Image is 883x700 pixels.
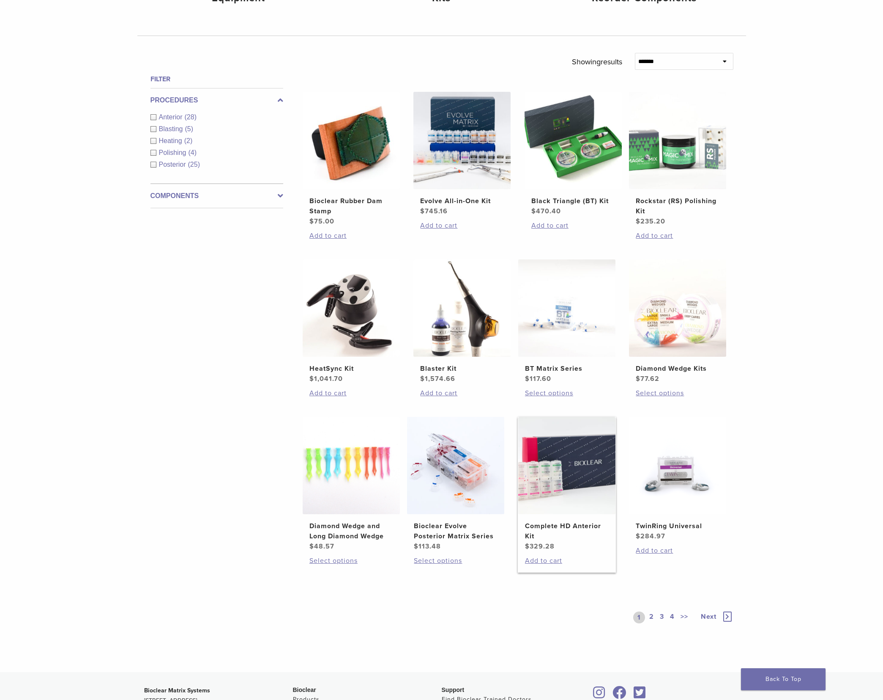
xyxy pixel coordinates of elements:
[420,207,425,215] span: $
[414,521,498,541] h2: Bioclear Evolve Posterior Matrix Series
[159,137,184,144] span: Heating
[185,113,197,121] span: (28)
[636,375,659,383] bdi: 77.62
[636,231,719,241] a: Add to cart: “Rockstar (RS) Polishing Kit”
[309,556,393,566] a: Select options for “Diamond Wedge and Long Diamond Wedge”
[420,364,504,374] h2: Blaster Kit
[159,161,188,168] span: Posterior
[629,92,727,226] a: Rockstar (RS) Polishing KitRockstar (RS) Polishing Kit $235.20
[302,92,401,226] a: Bioclear Rubber Dam StampBioclear Rubber Dam Stamp $75.00
[741,668,826,690] a: Back To Top
[636,388,719,398] a: Select options for “Diamond Wedge Kits”
[636,532,640,540] span: $
[159,113,185,121] span: Anterior
[525,375,530,383] span: $
[420,375,425,383] span: $
[518,259,615,357] img: BT Matrix Series
[185,125,193,132] span: (5)
[525,364,609,374] h2: BT Matrix Series
[610,691,629,700] a: Bioclear
[525,542,555,551] bdi: 329.28
[525,542,530,551] span: $
[679,612,690,623] a: >>
[303,417,400,514] img: Diamond Wedge and Long Diamond Wedge
[525,388,609,398] a: Select options for “BT Matrix Series”
[159,149,189,156] span: Polishing
[420,207,448,215] bdi: 745.16
[636,546,719,556] a: Add to cart: “TwinRing Universal”
[188,161,200,168] span: (25)
[629,259,726,357] img: Diamond Wedge Kits
[648,612,656,623] a: 2
[413,259,511,357] img: Blaster Kit
[150,95,283,105] label: Procedures
[631,691,649,700] a: Bioclear
[302,259,401,384] a: HeatSync KitHeatSync Kit $1,041.70
[144,687,210,694] strong: Bioclear Matrix Systems
[636,521,719,531] h2: TwinRing Universal
[531,196,615,206] h2: Black Triangle (BT) Kit
[309,375,314,383] span: $
[302,417,401,551] a: Diamond Wedge and Long Diamond WedgeDiamond Wedge and Long Diamond Wedge $48.57
[414,542,418,551] span: $
[159,125,185,132] span: Blasting
[420,375,455,383] bdi: 1,574.66
[531,220,615,231] a: Add to cart: “Black Triangle (BT) Kit”
[701,612,716,621] span: Next
[309,388,393,398] a: Add to cart: “HeatSync Kit”
[518,259,616,384] a: BT Matrix SeriesBT Matrix Series $117.60
[636,375,640,383] span: $
[414,556,498,566] a: Select options for “Bioclear Evolve Posterior Matrix Series”
[309,231,393,241] a: Add to cart: “Bioclear Rubber Dam Stamp”
[303,259,400,357] img: HeatSync Kit
[629,417,726,514] img: TwinRing Universal
[636,364,719,374] h2: Diamond Wedge Kits
[531,207,561,215] bdi: 470.40
[303,92,400,189] img: Bioclear Rubber Dam Stamp
[442,686,465,693] span: Support
[420,388,504,398] a: Add to cart: “Blaster Kit”
[150,74,283,84] h4: Filter
[309,542,314,551] span: $
[590,691,608,700] a: Bioclear
[309,542,334,551] bdi: 48.57
[636,217,665,226] bdi: 235.20
[668,612,676,623] a: 4
[420,196,504,206] h2: Evolve All-in-One Kit
[518,417,616,551] a: Complete HD Anterior KitComplete HD Anterior Kit $329.28
[518,417,615,514] img: Complete HD Anterior Kit
[407,417,505,551] a: Bioclear Evolve Posterior Matrix SeriesBioclear Evolve Posterior Matrix Series $113.48
[636,532,665,540] bdi: 284.97
[525,92,622,189] img: Black Triangle (BT) Kit
[629,92,726,189] img: Rockstar (RS) Polishing Kit
[636,217,640,226] span: $
[636,196,719,216] h2: Rockstar (RS) Polishing Kit
[188,149,197,156] span: (4)
[309,217,334,226] bdi: 75.00
[413,92,511,189] img: Evolve All-in-One Kit
[309,364,393,374] h2: HeatSync Kit
[413,92,511,216] a: Evolve All-in-One KitEvolve All-in-One Kit $745.16
[524,92,623,216] a: Black Triangle (BT) KitBlack Triangle (BT) Kit $470.40
[293,686,316,693] span: Bioclear
[572,53,622,71] p: Showing results
[309,196,393,216] h2: Bioclear Rubber Dam Stamp
[407,417,504,514] img: Bioclear Evolve Posterior Matrix Series
[531,207,536,215] span: $
[658,612,666,623] a: 3
[184,137,193,144] span: (2)
[309,521,393,541] h2: Diamond Wedge and Long Diamond Wedge
[309,375,343,383] bdi: 1,041.70
[633,612,645,623] a: 1
[150,191,283,201] label: Components
[629,417,727,541] a: TwinRing UniversalTwinRing Universal $284.97
[525,521,609,541] h2: Complete HD Anterior Kit
[309,217,314,226] span: $
[629,259,727,384] a: Diamond Wedge KitsDiamond Wedge Kits $77.62
[525,375,551,383] bdi: 117.60
[414,542,441,551] bdi: 113.48
[525,556,609,566] a: Add to cart: “Complete HD Anterior Kit”
[420,220,504,231] a: Add to cart: “Evolve All-in-One Kit”
[413,259,511,384] a: Blaster KitBlaster Kit $1,574.66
